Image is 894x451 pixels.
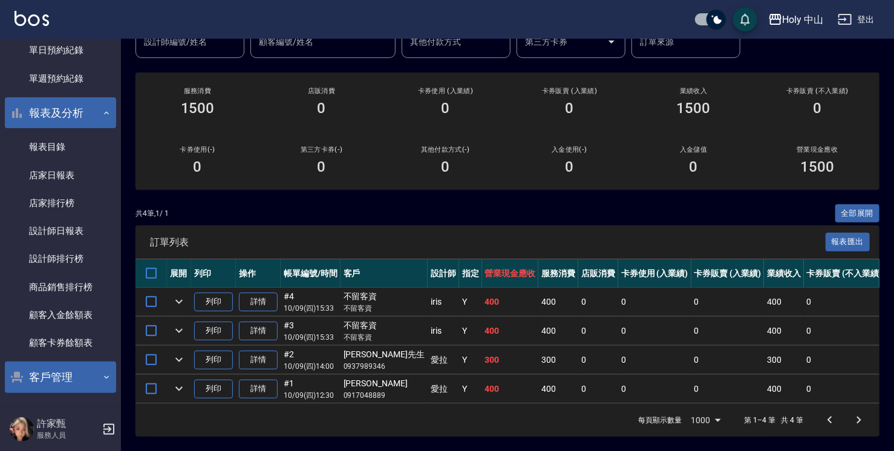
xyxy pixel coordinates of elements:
[344,303,425,314] p: 不留客資
[281,317,341,345] td: #3
[344,348,425,361] div: [PERSON_NAME]先生
[578,288,618,316] td: 0
[646,146,741,154] h2: 入金儲值
[344,390,425,401] p: 0917048889
[442,100,450,117] h3: 0
[344,377,425,390] div: [PERSON_NAME]
[804,375,885,403] td: 0
[578,317,618,345] td: 0
[691,288,765,316] td: 0
[194,351,233,369] button: 列印
[804,259,885,288] th: 卡券販賣 (不入業績)
[239,351,278,369] a: 詳情
[281,259,341,288] th: 帳單編號/時間
[814,100,822,117] h3: 0
[150,87,245,95] h3: 服務消費
[5,36,116,64] a: 單日預約紀錄
[5,329,116,357] a: 顧客卡券餘額表
[239,322,278,340] a: 詳情
[239,380,278,398] a: 詳情
[618,375,691,403] td: 0
[442,158,450,175] h3: 0
[428,288,459,316] td: iris
[804,288,885,316] td: 0
[344,361,425,372] p: 0937989346
[150,146,245,154] h2: 卡券使用(-)
[284,332,338,343] p: 10/09 (四) 15:33
[194,158,202,175] h3: 0
[804,346,885,374] td: 0
[522,146,617,154] h2: 入金使用(-)
[15,11,49,26] img: Logo
[764,259,804,288] th: 業績收入
[5,161,116,189] a: 店家日報表
[318,100,326,117] h3: 0
[638,415,682,426] p: 每頁顯示數量
[602,32,621,51] button: Open
[538,317,578,345] td: 400
[764,375,804,403] td: 400
[691,317,765,345] td: 0
[764,317,804,345] td: 400
[428,375,459,403] td: 愛拉
[135,208,169,219] p: 共 4 筆, 1 / 1
[5,133,116,161] a: 報表目錄
[566,158,574,175] h3: 0
[5,273,116,301] a: 商品銷售排行榜
[37,430,99,441] p: 服務人員
[691,375,765,403] td: 0
[167,259,191,288] th: 展開
[691,346,765,374] td: 0
[618,317,691,345] td: 0
[281,375,341,403] td: #1
[578,375,618,403] td: 0
[826,233,870,251] button: 報表匯出
[428,346,459,374] td: 愛拉
[344,319,425,332] div: 不留客資
[646,87,741,95] h2: 業績收入
[284,390,338,401] p: 10/09 (四) 12:30
[5,362,116,393] button: 客戶管理
[538,259,578,288] th: 服務消費
[733,7,757,31] button: save
[170,380,188,398] button: expand row
[274,146,369,154] h2: 第三方卡券(-)
[398,87,493,95] h2: 卡券使用 (入業績)
[459,346,482,374] td: Y
[618,259,691,288] th: 卡券使用 (入業績)
[482,288,539,316] td: 400
[5,217,116,245] a: 設計師日報表
[482,346,539,374] td: 300
[783,12,824,27] div: Holy 中山
[239,293,278,311] a: 詳情
[37,418,99,430] h5: 許家甄
[770,87,865,95] h2: 卡券販賣 (不入業績)
[482,259,539,288] th: 營業現金應收
[690,158,698,175] h3: 0
[833,8,879,31] button: 登出
[5,97,116,129] button: 報表及分析
[459,317,482,345] td: Y
[281,346,341,374] td: #2
[578,346,618,374] td: 0
[764,288,804,316] td: 400
[835,204,880,223] button: 全部展開
[801,158,835,175] h3: 1500
[459,288,482,316] td: Y
[745,415,803,426] p: 第 1–4 筆 共 4 筆
[181,100,215,117] h3: 1500
[5,189,116,217] a: 店家排行榜
[194,293,233,311] button: 列印
[618,346,691,374] td: 0
[677,100,711,117] h3: 1500
[763,7,829,32] button: Holy 中山
[482,317,539,345] td: 400
[150,236,826,248] span: 訂單列表
[194,322,233,340] button: 列印
[764,346,804,374] td: 300
[170,322,188,340] button: expand row
[344,332,425,343] p: 不留客資
[236,259,281,288] th: 操作
[578,259,618,288] th: 店販消費
[5,65,116,92] a: 單週預約紀錄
